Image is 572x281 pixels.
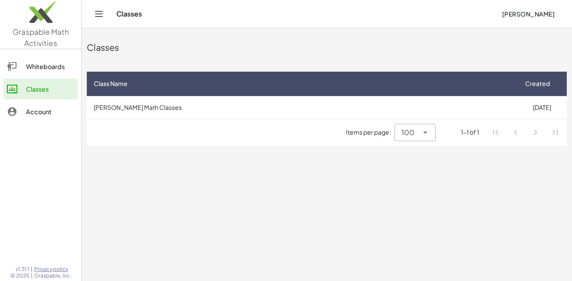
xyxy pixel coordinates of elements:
[92,7,106,21] button: Toggle navigation
[16,266,29,273] span: v1.31.1
[87,96,517,119] td: [PERSON_NAME] Math Classes
[486,122,565,142] nav: Pagination Navigation
[87,41,567,53] div: Classes
[525,79,550,88] span: Created
[31,272,33,279] span: |
[517,96,567,119] td: [DATE]
[3,56,78,77] a: Whiteboards
[26,61,74,72] div: Whiteboards
[401,127,414,138] span: 100
[34,266,71,273] a: Privacy policy
[94,79,128,88] span: Class Name
[26,84,74,94] div: Classes
[346,128,394,137] span: Items per page:
[3,79,78,99] a: Classes
[3,101,78,122] a: Account
[502,10,555,18] span: [PERSON_NAME]
[34,272,71,279] span: Graspable, Inc.
[461,128,479,137] div: 1-1 of 1
[495,6,562,22] button: [PERSON_NAME]
[10,272,29,279] span: © 2025
[31,266,33,273] span: |
[26,106,74,117] div: Account
[13,27,69,48] span: Graspable Math Activities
